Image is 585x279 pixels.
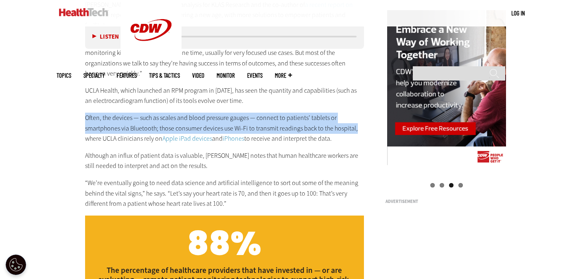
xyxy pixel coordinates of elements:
[117,72,137,78] a: Features
[430,183,435,187] a: 1
[85,150,364,171] p: Although an influx of patient data is valuable, [PERSON_NAME] notes that human healthcare workers...
[85,85,364,106] p: UCLA Health, which launched an RPM program in [DATE], has seen the quantity and capabilities (suc...
[449,183,454,187] a: 3
[458,183,463,187] a: 4
[85,113,364,144] p: Often, the devices — such as scales and blood pressure gauges — connect to patients’ tablets or s...
[192,72,204,78] a: Video
[59,8,108,16] img: Home
[57,72,71,78] span: Topics
[83,72,105,78] span: Specialty
[511,9,525,17] a: Log in
[386,199,508,204] h3: Advertisement
[91,226,358,262] h2: 88%
[275,72,292,78] span: More
[121,54,182,62] a: CDW
[247,72,263,78] a: Events
[440,183,444,187] a: 2
[217,72,235,78] a: MonITor
[223,134,244,143] a: iPhones
[85,178,364,209] p: “We’re eventually going to need data science and artificial intelligence to sort out some of the ...
[6,255,26,275] div: Cookie Settings
[387,10,507,167] img: modern collaboration right rail
[149,72,180,78] a: Tips & Tactics
[6,255,26,275] button: Open Preferences
[162,134,212,143] a: Apple iPad devices
[511,9,525,17] div: User menu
